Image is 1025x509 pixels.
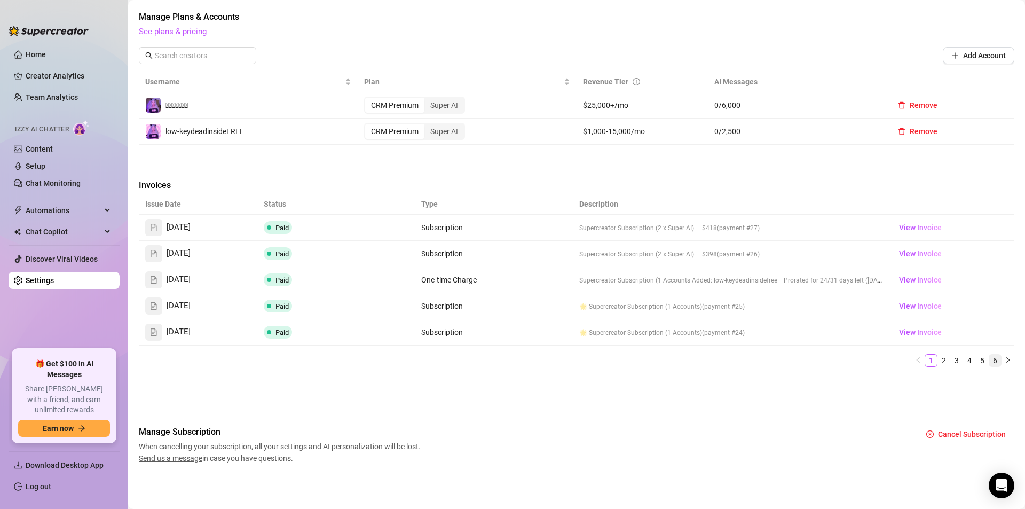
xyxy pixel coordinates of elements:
span: When cancelling your subscription, all your settings and AI personalization will be lost. in case... [139,441,424,464]
span: Manage Subscription [139,426,424,438]
span: (payment #27) [717,224,760,232]
li: 1 [925,354,937,367]
li: 6 [989,354,1002,367]
span: Supercreator Subscription (2 x Super AI) — $398 [579,250,717,258]
a: View Invoice [895,326,946,339]
div: segmented control [364,123,465,140]
div: CRM Premium [365,98,424,113]
span: download [14,461,22,469]
button: Remove [889,123,946,140]
span: Plan [364,76,562,88]
a: 4 [964,355,975,366]
a: 5 [976,355,988,366]
span: Subscription [421,249,463,258]
span: Paid [275,328,289,336]
span: Revenue Tier [583,77,628,86]
span: View Invoice [899,300,942,312]
span: 0 / 2,500 [714,126,877,137]
a: Creator Analytics [26,67,111,84]
a: Content [26,145,53,153]
a: 3 [951,355,963,366]
span: Paid [275,276,289,284]
span: 0 / 6,000 [714,99,877,111]
li: Previous Page [912,354,925,367]
span: Username [145,76,343,88]
td: $1,000-15,000/mo [577,119,708,145]
span: delete [898,128,905,135]
span: Send us a message [139,454,202,463]
li: 2 [937,354,950,367]
img: 𝐋𝐨𝐰𝐤𝐞𝐲𒉭 [146,98,161,113]
a: Discover Viral Videos [26,255,98,263]
span: Subscription [421,223,463,232]
a: See plans & pricing [139,27,207,36]
span: View Invoice [899,222,942,233]
span: 𝐋𝐨𝐰𝐤𝐞𝐲𒉭 [165,101,188,109]
img: low-keydeadinsideFREE [146,124,161,139]
a: 2 [938,355,950,366]
span: 🌟 Supercreator Subscription (1 Accounts) [579,303,702,310]
th: Issue Date [139,194,257,215]
span: Supercreator Subscription (2 x Super AI) — $418 [579,224,717,232]
span: Paid [275,302,289,310]
span: [DATE] [167,273,191,286]
a: View Invoice [895,247,946,260]
a: Setup [26,162,45,170]
span: (payment #24) [702,329,745,336]
span: info-circle [633,78,640,85]
th: AI Messages [708,72,883,92]
span: file-text [150,302,157,310]
th: Plan [358,72,577,92]
span: Automations [26,202,101,219]
a: Log out [26,482,51,491]
span: View Invoice [899,274,942,286]
span: (payment #26) [717,250,760,258]
span: Remove [910,101,937,109]
a: View Invoice [895,273,946,286]
span: right [1005,357,1011,363]
a: Chat Monitoring [26,179,81,187]
th: Description [573,194,888,215]
span: Download Desktop App [26,461,104,469]
span: left [915,357,921,363]
span: One-time Charge [421,276,477,284]
span: [DATE] [167,326,191,339]
span: Remove [910,127,937,136]
div: segmented control [364,97,465,114]
span: thunderbolt [14,206,22,215]
span: file-text [150,276,157,284]
span: file-text [150,224,157,231]
div: Open Intercom Messenger [989,473,1014,498]
button: Remove [889,97,946,114]
div: CRM Premium [365,124,424,139]
span: arrow-right [78,425,85,432]
button: left [912,354,925,367]
input: Search creators [155,50,241,61]
a: Home [26,50,46,59]
li: 4 [963,354,976,367]
span: 🌟 Supercreator Subscription (1 Accounts) [579,329,702,336]
span: plus [951,52,959,59]
th: Status [257,194,415,215]
span: — Prorated for 24/31 days left ([DATE] - [DATE]) [777,276,912,284]
span: Supercreator Subscription (1 Accounts Added: low-keydeadinsidefree [579,277,777,284]
td: $25,000+/mo [577,92,708,119]
a: Settings [26,276,54,285]
li: 3 [950,354,963,367]
li: 5 [976,354,989,367]
a: Team Analytics [26,93,78,101]
div: Super AI [424,98,464,113]
img: logo-BBDzfeDw.svg [9,26,89,36]
span: Add Account [963,51,1006,60]
button: Cancel Subscription [918,426,1014,443]
th: Type [415,194,494,215]
div: Super AI [424,124,464,139]
span: Earn now [43,424,74,433]
span: [DATE] [167,221,191,234]
span: Manage Plans & Accounts [139,11,1014,24]
button: Add Account [943,47,1014,64]
span: Invoices [139,179,318,192]
a: 1 [925,355,937,366]
span: file-text [150,250,157,257]
a: 6 [989,355,1001,366]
